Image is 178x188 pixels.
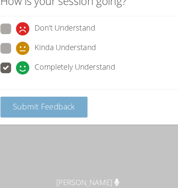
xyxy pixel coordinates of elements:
[43,67,108,78] span: Completely Understand
[43,52,93,62] span: Kinda Understand
[26,99,76,108] span: Submit Feedback
[16,12,117,25] h2: How is your session going?
[16,96,86,112] button: Submit Feedback
[43,36,92,47] span: Don't Understand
